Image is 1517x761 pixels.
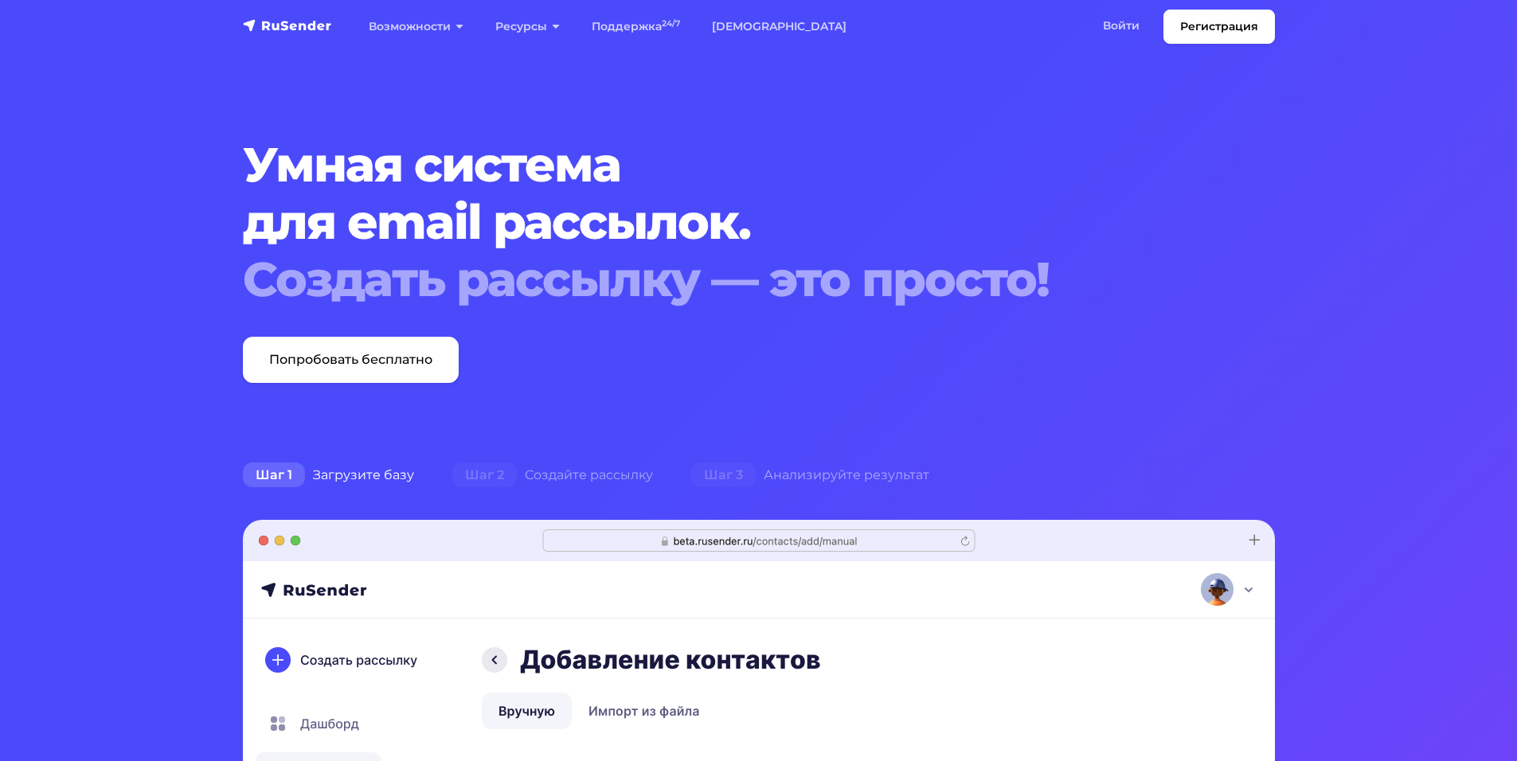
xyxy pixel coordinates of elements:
a: [DEMOGRAPHIC_DATA] [696,10,862,43]
img: RuSender [243,18,332,33]
a: Поддержка24/7 [576,10,696,43]
span: Шаг 3 [691,462,756,488]
a: Возможности [353,10,479,43]
div: Загрузите базу [224,459,433,491]
div: Создать рассылку — это просто! [243,251,1187,308]
span: Шаг 1 [243,462,305,488]
h1: Умная система для email рассылок. [243,136,1187,308]
div: Анализируйте результат [672,459,948,491]
a: Попробовать бесплатно [243,337,459,383]
span: Шаг 2 [452,462,517,488]
sup: 24/7 [662,18,680,29]
div: Создайте рассылку [433,459,672,491]
a: Ресурсы [479,10,576,43]
a: Регистрация [1163,10,1275,44]
a: Войти [1087,10,1155,42]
